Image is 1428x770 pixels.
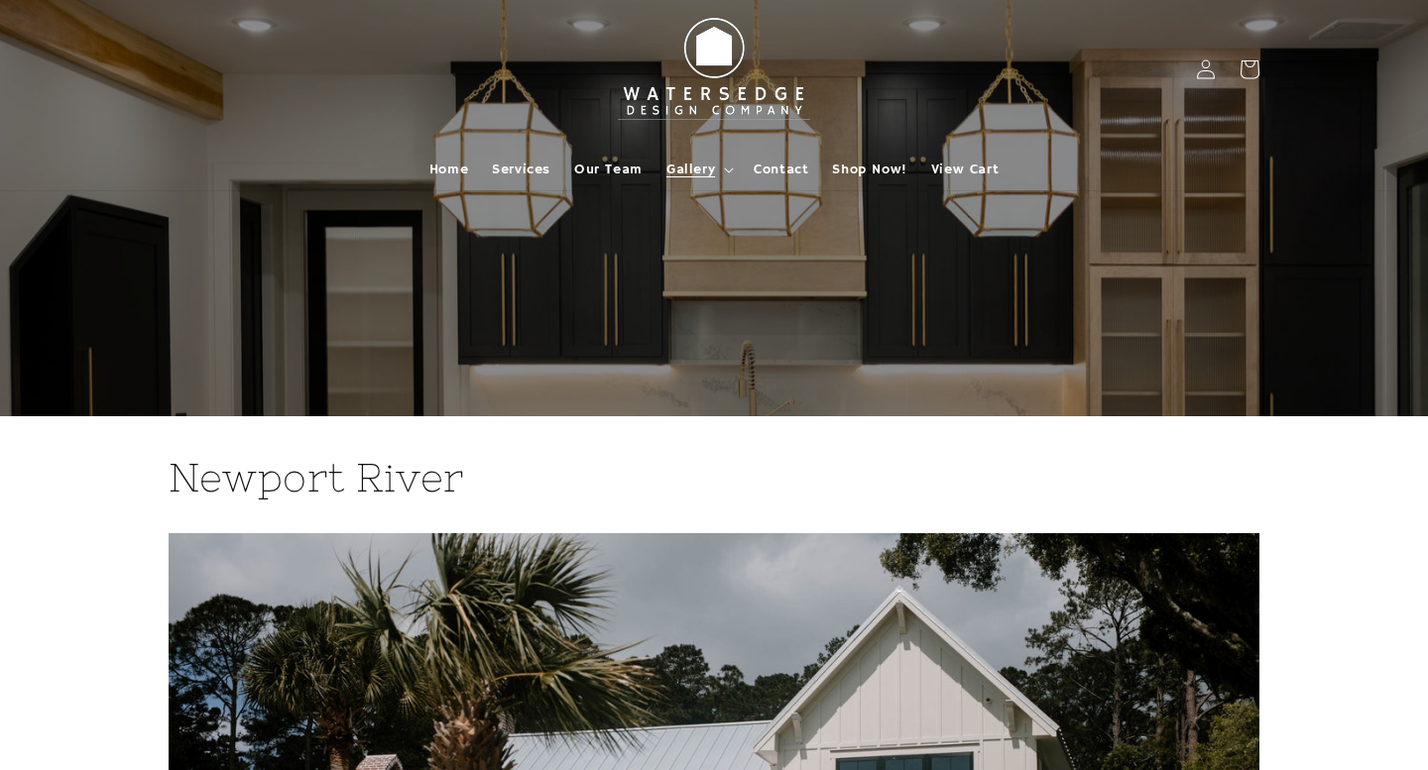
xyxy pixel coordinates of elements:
[931,161,999,178] span: View Cart
[429,161,468,178] span: Home
[417,149,480,190] a: Home
[574,161,643,178] span: Our Team
[666,161,715,178] span: Gallery
[492,161,550,178] span: Services
[169,452,1259,503] h2: Newport River
[480,149,562,190] a: Services
[754,161,808,178] span: Contact
[919,149,1011,190] a: View Cart
[832,161,906,178] span: Shop Now!
[562,149,654,190] a: Our Team
[820,149,918,190] a: Shop Now!
[742,149,820,190] a: Contact
[605,8,823,131] img: Watersedge Design Co
[654,149,742,190] summary: Gallery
